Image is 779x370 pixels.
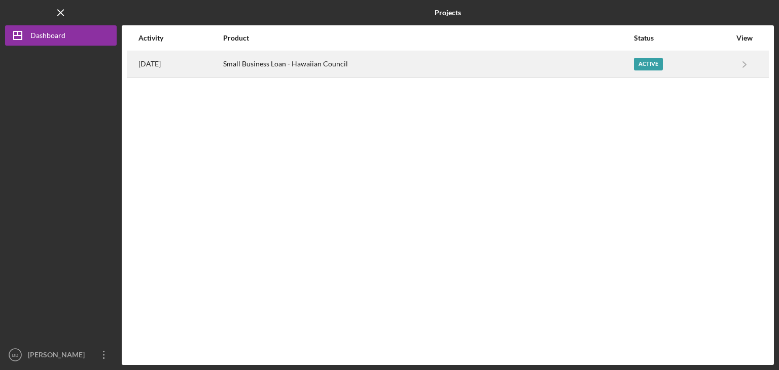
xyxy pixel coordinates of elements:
[223,34,633,42] div: Product
[12,352,19,358] text: BB
[634,34,731,42] div: Status
[732,34,757,42] div: View
[30,25,65,48] div: Dashboard
[138,34,222,42] div: Activity
[223,52,633,77] div: Small Business Loan - Hawaiian Council
[5,25,117,46] button: Dashboard
[25,345,91,367] div: [PERSON_NAME]
[634,58,663,70] div: Active
[138,60,161,68] time: 2025-09-03 21:14
[5,345,117,365] button: BB[PERSON_NAME]
[435,9,461,17] b: Projects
